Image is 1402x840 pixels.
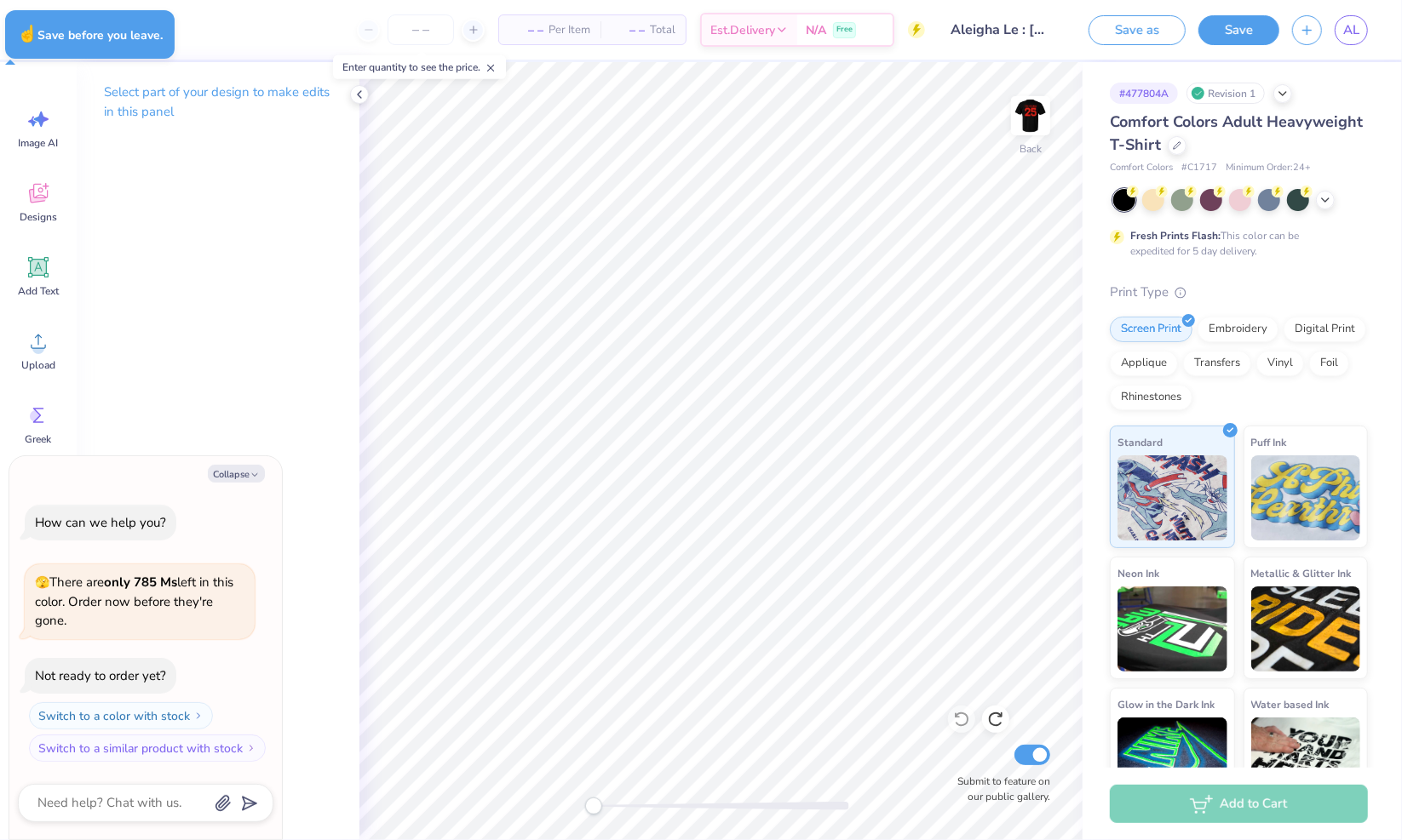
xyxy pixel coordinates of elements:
[1110,351,1178,376] div: Applique
[1183,351,1251,376] div: Transfers
[836,24,853,36] span: Free
[1251,717,1361,803] img: Water based Ink
[585,797,602,814] div: Accessibility label
[1335,15,1368,45] a: AL
[1118,717,1227,803] img: Glow in the Dark Ink
[1020,141,1042,157] div: Back
[1118,433,1163,451] span: Standard
[19,136,59,150] span: Image AI
[806,21,826,39] span: N/A
[1226,161,1311,175] span: Minimum Order: 24 +
[1251,455,1361,540] img: Puff Ink
[1110,283,1368,302] div: Print Type
[611,21,645,39] span: – –
[1110,161,1173,175] span: Comfort Colors
[1251,586,1361,671] img: Metallic & Glitter Ink
[1198,15,1279,45] button: Save
[208,465,265,483] button: Collapse
[1014,99,1048,133] img: Back
[1118,695,1215,713] span: Glow in the Dark Ink
[1130,228,1340,259] div: This color can be expedited for 5 day delivery.
[1309,351,1349,376] div: Foil
[26,432,52,446] span: Greek
[1130,229,1221,243] strong: Fresh Prints Flash:
[1118,455,1227,540] img: Standard
[18,284,59,298] span: Add Text
[35,574,233,629] span: There are left in this color. Order now before they're gone.
[35,574,49,591] span: 🫣
[1181,161,1217,175] span: # C1717
[29,702,213,729] button: Switch to a color with stock
[104,574,177,591] strong: only 785 Ms
[1251,433,1287,451] span: Puff Ink
[710,21,775,39] span: Est. Delivery
[509,21,543,39] span: – –
[35,667,166,684] div: Not ready to order yet?
[1256,351,1304,376] div: Vinyl
[104,83,332,122] p: Select part of your design to make edits in this panel
[35,514,166,531] div: How can we help you?
[388,14,454,45] input: – –
[29,734,266,762] button: Switch to a similar product with stock
[1110,385,1192,410] div: Rhinestones
[650,21,675,39] span: Total
[1089,15,1186,45] button: Save as
[21,358,55,372] span: Upload
[1187,83,1265,104] div: Revision 1
[1110,111,1363,155] span: Comfort Colors Adult Heavyweight T-Shirt
[193,711,204,721] img: Switch to a color with stock
[1118,564,1159,582] span: Neon Ink
[246,743,256,753] img: Switch to a similar product with stock
[1110,317,1192,342] div: Screen Print
[549,21,590,39] span: Per Item
[1251,564,1352,582] span: Metallic & Glitter Ink
[20,210,57,224] span: Designs
[1251,695,1330,713] span: Water based Ink
[1284,317,1366,342] div: Digital Print
[1118,586,1227,671] img: Neon Ink
[333,55,506,79] div: Enter quantity to see the price.
[1343,20,1359,40] span: AL
[948,774,1050,804] label: Submit to feature on our public gallery.
[1110,83,1178,104] div: # 477804A
[1198,317,1278,342] div: Embroidery
[938,13,1063,47] input: Untitled Design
